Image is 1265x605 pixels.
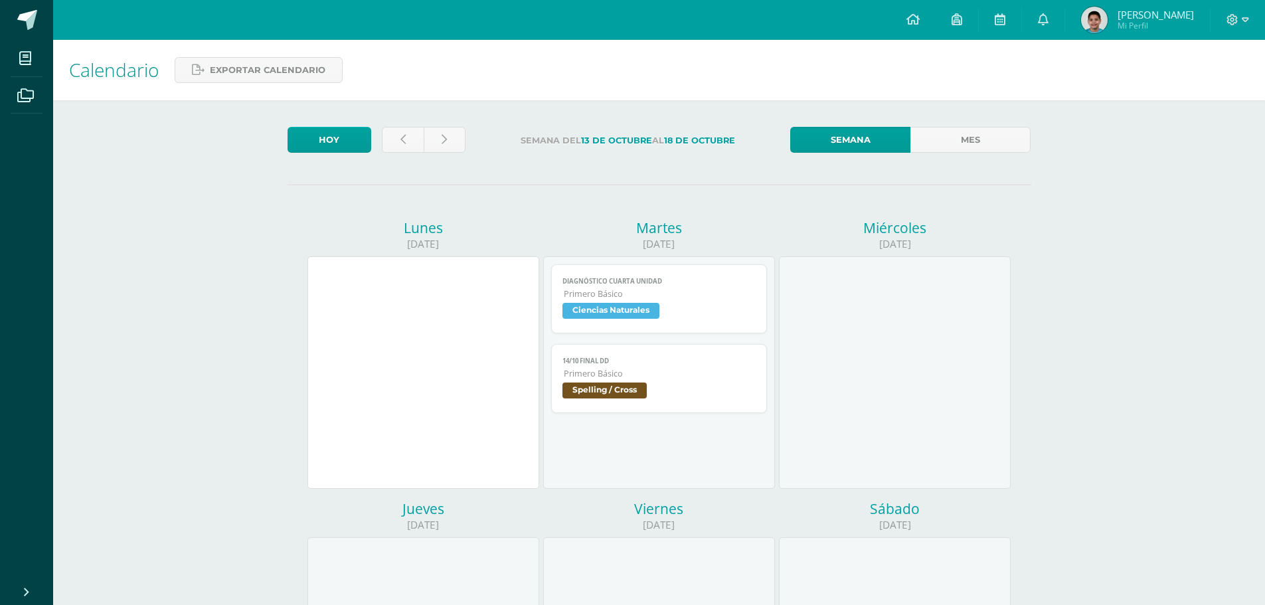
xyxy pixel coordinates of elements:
a: Hoy [288,127,371,153]
label: Semana del al [476,127,780,154]
a: Semana [790,127,910,153]
span: Mi Perfil [1118,20,1194,31]
a: Diagnóstico cuarta unidadPrimero BásicoCiencias Naturales [551,264,767,333]
div: Miércoles [779,218,1011,237]
span: Primero Básico [564,288,756,300]
a: Mes [910,127,1031,153]
a: Exportar calendario [175,57,343,83]
div: [DATE] [307,518,539,532]
div: [DATE] [307,237,539,251]
div: [DATE] [543,518,775,532]
span: Primero Básico [564,368,756,379]
div: Martes [543,218,775,237]
div: Viernes [543,499,775,518]
span: Calendario [69,57,159,82]
div: Sábado [779,499,1011,518]
div: Lunes [307,218,539,237]
span: 14/10 Final DD [562,357,756,365]
div: [DATE] [779,237,1011,251]
strong: 18 de Octubre [664,135,735,145]
span: [PERSON_NAME] [1118,8,1194,21]
div: Jueves [307,499,539,518]
strong: 13 de Octubre [581,135,652,145]
span: Exportar calendario [210,58,325,82]
span: Ciencias Naturales [562,303,659,319]
img: aa1facf1aff86faba5ca465acb65a1b2.png [1081,7,1108,33]
div: [DATE] [779,518,1011,532]
span: Spelling / Cross [562,383,647,398]
a: 14/10 Final DDPrimero BásicoSpelling / Cross [551,344,767,413]
div: [DATE] [543,237,775,251]
span: Diagnóstico cuarta unidad [562,277,756,286]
